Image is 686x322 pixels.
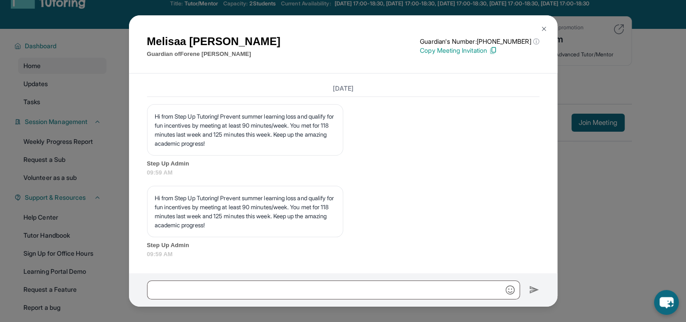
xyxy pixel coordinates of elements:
[147,50,281,59] p: Guardian of Forene [PERSON_NAME]
[147,84,539,93] h3: [DATE]
[506,285,515,294] img: Emoji
[147,241,539,250] span: Step Up Admin
[147,159,539,168] span: Step Up Admin
[654,290,679,315] button: chat-button
[147,33,281,50] h1: Melisaa [PERSON_NAME]
[147,168,539,177] span: 09:59 AM
[420,46,539,55] p: Copy Meeting Invitation
[489,46,497,55] img: Copy Icon
[155,193,336,230] p: Hi from Step Up Tutoring! Prevent summer learning loss and qualify for fun incentives by meeting ...
[155,112,336,148] p: Hi from Step Up Tutoring! Prevent summer learning loss and qualify for fun incentives by meeting ...
[529,285,539,295] img: Send icon
[420,37,539,46] p: Guardian's Number: [PHONE_NUMBER]
[533,37,539,46] span: ⓘ
[540,25,548,32] img: Close Icon
[147,250,539,259] span: 09:59 AM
